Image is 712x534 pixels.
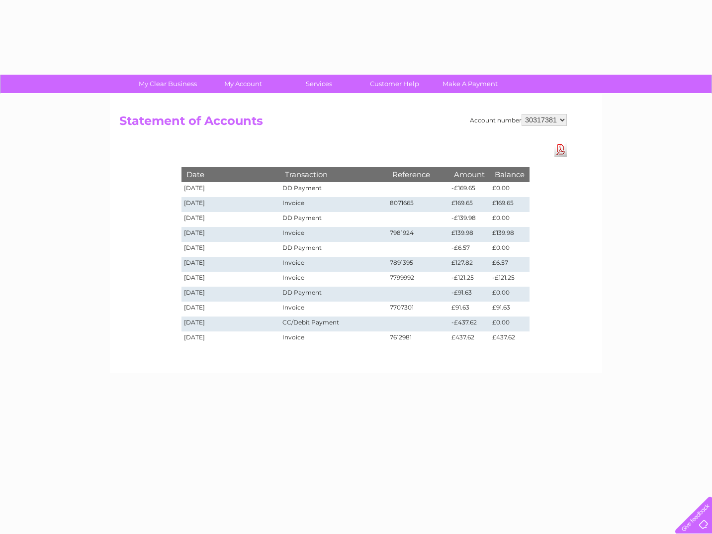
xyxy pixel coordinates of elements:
td: 7612981 [387,331,449,346]
td: £0.00 [490,242,530,257]
td: 8071665 [387,197,449,212]
td: -£6.57 [449,242,490,257]
td: [DATE] [181,331,280,346]
td: 7891395 [387,257,449,272]
th: Transaction [280,167,387,182]
th: Amount [449,167,490,182]
td: Invoice [280,272,387,287]
a: Download Pdf [554,142,567,157]
td: [DATE] [181,317,280,331]
td: [DATE] [181,257,280,272]
th: Date [181,167,280,182]
td: £169.65 [449,197,490,212]
td: £91.63 [490,302,530,317]
td: 7707301 [387,302,449,317]
td: DD Payment [280,287,387,302]
td: 7981924 [387,227,449,242]
td: -£437.62 [449,317,490,331]
td: Invoice [280,197,387,212]
td: £437.62 [449,331,490,346]
td: £0.00 [490,182,530,197]
td: £0.00 [490,212,530,227]
th: Reference [387,167,449,182]
td: [DATE] [181,272,280,287]
td: [DATE] [181,302,280,317]
th: Balance [490,167,530,182]
td: -£139.98 [449,212,490,227]
td: CC/Debit Payment [280,317,387,331]
td: £127.82 [449,257,490,272]
td: -£91.63 [449,287,490,302]
td: £437.62 [490,331,530,346]
td: -£169.65 [449,182,490,197]
td: DD Payment [280,182,387,197]
a: Make A Payment [429,75,511,93]
td: £0.00 [490,287,530,302]
td: 7799992 [387,272,449,287]
td: [DATE] [181,287,280,302]
td: DD Payment [280,212,387,227]
td: £91.63 [449,302,490,317]
td: -£121.25 [449,272,490,287]
div: Account number [470,114,567,126]
td: Invoice [280,257,387,272]
td: [DATE] [181,242,280,257]
td: £169.65 [490,197,530,212]
td: [DATE] [181,227,280,242]
a: My Account [202,75,284,93]
td: £139.98 [449,227,490,242]
td: Invoice [280,227,387,242]
td: -£121.25 [490,272,530,287]
td: £6.57 [490,257,530,272]
td: [DATE] [181,182,280,197]
a: Customer Help [354,75,436,93]
td: [DATE] [181,212,280,227]
td: £139.98 [490,227,530,242]
h2: Statement of Accounts [119,114,567,133]
td: Invoice [280,331,387,346]
a: My Clear Business [127,75,209,93]
td: Invoice [280,302,387,317]
td: £0.00 [490,317,530,331]
td: DD Payment [280,242,387,257]
td: [DATE] [181,197,280,212]
a: Services [278,75,360,93]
